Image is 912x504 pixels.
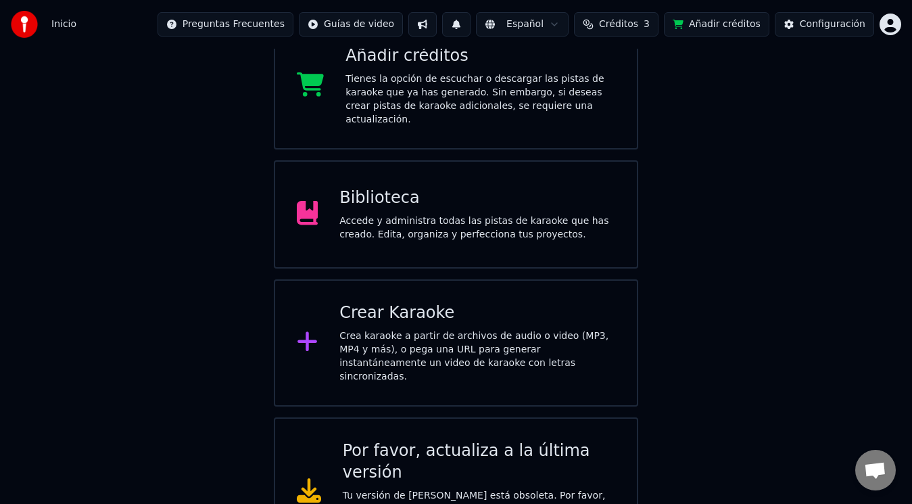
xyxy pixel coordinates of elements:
span: Créditos [599,18,638,31]
span: Inicio [51,18,76,31]
div: Chat abierto [855,450,896,490]
button: Configuración [775,12,874,37]
div: Crea karaoke a partir de archivos de audio o video (MP3, MP4 y más), o pega una URL para generar ... [339,329,615,384]
div: Configuración [800,18,865,31]
div: Crear Karaoke [339,302,615,324]
button: Créditos3 [574,12,658,37]
button: Preguntas Frecuentes [158,12,293,37]
div: Accede y administra todas las pistas de karaoke que has creado. Edita, organiza y perfecciona tus... [339,214,615,242]
div: Tienes la opción de escuchar o descargar las pistas de karaoke que ya has generado. Sin embargo, ... [345,72,615,127]
div: Por favor, actualiza a la última versión [343,440,616,484]
div: Biblioteca [339,187,615,209]
span: 3 [644,18,650,31]
div: Añadir créditos [345,45,615,67]
button: Añadir créditos [664,12,769,37]
img: youka [11,11,38,38]
nav: breadcrumb [51,18,76,31]
button: Guías de video [299,12,403,37]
